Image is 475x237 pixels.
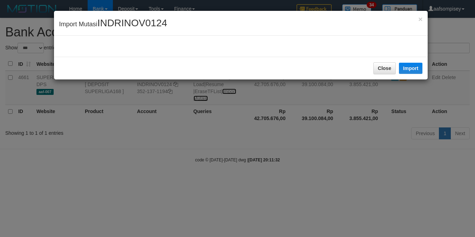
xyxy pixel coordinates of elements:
span: INDRINOV0124 [97,18,167,28]
span: Import Mutasi [59,21,167,28]
button: Close [373,62,396,74]
button: Import [399,63,423,74]
button: Close [418,15,422,23]
span: × [418,15,422,23]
